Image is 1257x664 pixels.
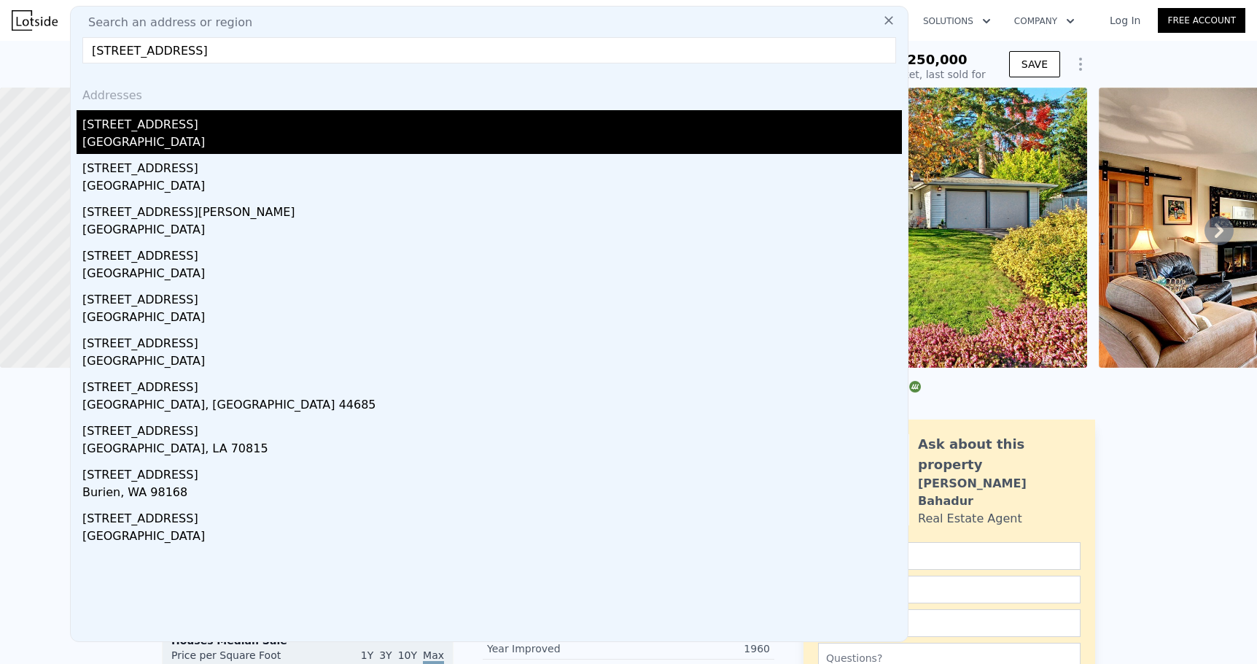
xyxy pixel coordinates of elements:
img: NWMLS Logo [909,381,921,393]
div: [GEOGRAPHIC_DATA] [82,309,902,329]
span: Search an address or region [77,14,252,31]
div: [GEOGRAPHIC_DATA] [82,221,902,242]
input: Name [818,542,1081,570]
button: Solutions [911,8,1003,34]
a: Free Account [1158,8,1245,33]
input: Email [818,576,1081,603]
a: Log In [1092,13,1158,28]
span: 1Y [361,649,373,661]
input: Enter an address, city, region, neighborhood or zip code [82,37,896,63]
div: [GEOGRAPHIC_DATA] [82,352,902,373]
div: [STREET_ADDRESS] [82,329,902,352]
span: 3Y [379,649,392,661]
div: [GEOGRAPHIC_DATA], LA 70815 [82,440,902,460]
div: [GEOGRAPHIC_DATA], [GEOGRAPHIC_DATA] 44685 [82,396,902,417]
div: Burien, WA 98168 [82,484,902,504]
div: Addresses [77,75,902,110]
button: Company [1003,8,1086,34]
span: Max [423,649,444,664]
div: [STREET_ADDRESS] [82,417,902,440]
div: 1960 [628,641,770,656]
div: [STREET_ADDRESS] [82,504,902,528]
div: [STREET_ADDRESS] [82,285,902,309]
div: Year Improved [487,641,628,656]
div: [STREET_ADDRESS] [82,460,902,484]
input: Phone [818,609,1081,637]
img: Lotside [12,10,58,31]
div: Off Market, last sold for [866,67,986,82]
button: SAVE [1009,51,1060,77]
div: [STREET_ADDRESS] [82,110,902,134]
div: [PERSON_NAME] Bahadur [918,475,1081,510]
div: [GEOGRAPHIC_DATA] [82,134,902,154]
span: $1,250,000 [884,52,968,67]
div: [STREET_ADDRESS] [82,373,902,396]
div: Ask about this property [918,434,1081,475]
div: [STREET_ADDRESS][PERSON_NAME] [82,198,902,221]
div: [STREET_ADDRESS] [82,242,902,265]
span: 10Y [398,649,417,661]
div: [GEOGRAPHIC_DATA] [82,265,902,285]
button: Show Options [1066,50,1095,79]
div: [GEOGRAPHIC_DATA] [82,177,902,198]
div: [GEOGRAPHIC_DATA] [82,528,902,548]
div: [STREET_ADDRESS] [82,154,902,177]
div: Real Estate Agent [918,510,1022,528]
